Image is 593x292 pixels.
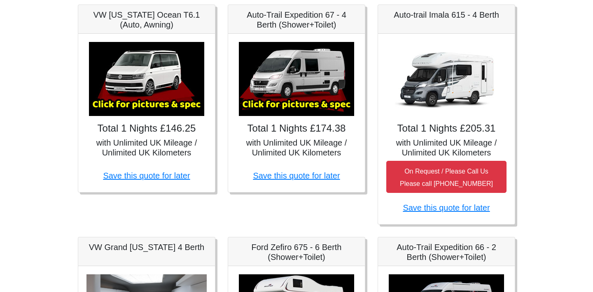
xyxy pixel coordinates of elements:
h5: Ford Zefiro 675 - 6 Berth (Shower+Toilet) [236,242,357,262]
h5: Auto-Trail Expedition 66 - 2 Berth (Shower+Toilet) [386,242,507,262]
a: Save this quote for later [253,171,340,180]
h5: with Unlimited UK Mileage / Unlimited UK Kilometers [386,138,507,158]
button: On Request / Please Call UsPlease call [PHONE_NUMBER] [386,161,507,193]
h4: Total 1 Nights £205.31 [386,123,507,134]
h5: VW Grand [US_STATE] 4 Berth [86,242,207,252]
h5: Auto-Trail Expedition 67 - 4 Berth (Shower+Toilet) [236,10,357,30]
h5: Auto-trail Imala 615 - 4 Berth [386,10,507,20]
img: Auto-Trail Expedition 67 - 4 Berth (Shower+Toilet) [239,42,354,116]
h5: with Unlimited UK Mileage / Unlimited UK Kilometers [86,138,207,158]
img: Auto-trail Imala 615 - 4 Berth [389,42,504,116]
img: VW California Ocean T6.1 (Auto, Awning) [89,42,204,116]
a: Save this quote for later [403,203,490,212]
h5: with Unlimited UK Mileage / Unlimited UK Kilometers [236,138,357,158]
small: On Request / Please Call Us Please call [PHONE_NUMBER] [400,168,493,187]
h4: Total 1 Nights £146.25 [86,123,207,134]
h4: Total 1 Nights £174.38 [236,123,357,134]
h5: VW [US_STATE] Ocean T6.1 (Auto, Awning) [86,10,207,30]
a: Save this quote for later [103,171,190,180]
